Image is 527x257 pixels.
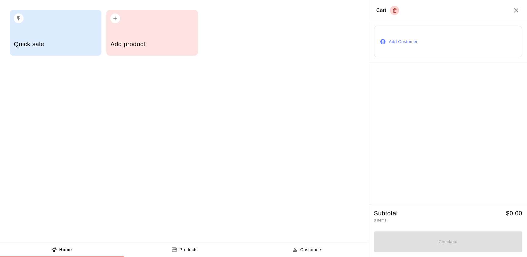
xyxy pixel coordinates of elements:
[14,40,97,48] h5: Quick sale
[374,218,386,222] span: 0 items
[390,6,399,15] button: Empty cart
[106,10,198,56] button: Add product
[506,209,522,218] h5: $ 0.00
[59,247,72,253] p: Home
[10,10,101,56] button: Quick sale
[374,209,398,218] h5: Subtotal
[376,6,399,15] div: Cart
[300,247,323,253] p: Customers
[374,26,522,57] button: Add Customer
[179,247,198,253] p: Products
[110,40,194,48] h5: Add product
[512,7,520,14] button: Close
